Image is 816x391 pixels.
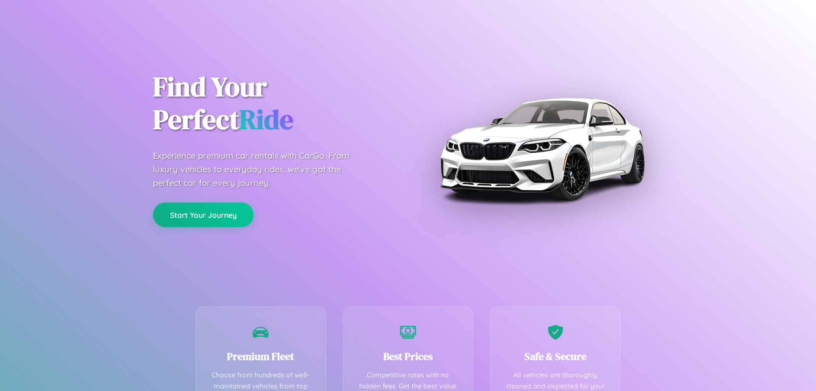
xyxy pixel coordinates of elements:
[436,43,648,255] img: Premium BMW car rental vehicle
[153,203,254,227] button: Start Your Journey
[153,71,395,136] h1: Find Your Perfect
[239,101,293,138] span: Ride
[209,349,313,363] h3: Premium Fleet
[153,149,365,190] p: Experience premium car rentals with CarGo. From luxury vehicles to everyday rides, we've got the ...
[503,349,607,363] h3: Safe & Secure
[356,349,460,363] h3: Best Prices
